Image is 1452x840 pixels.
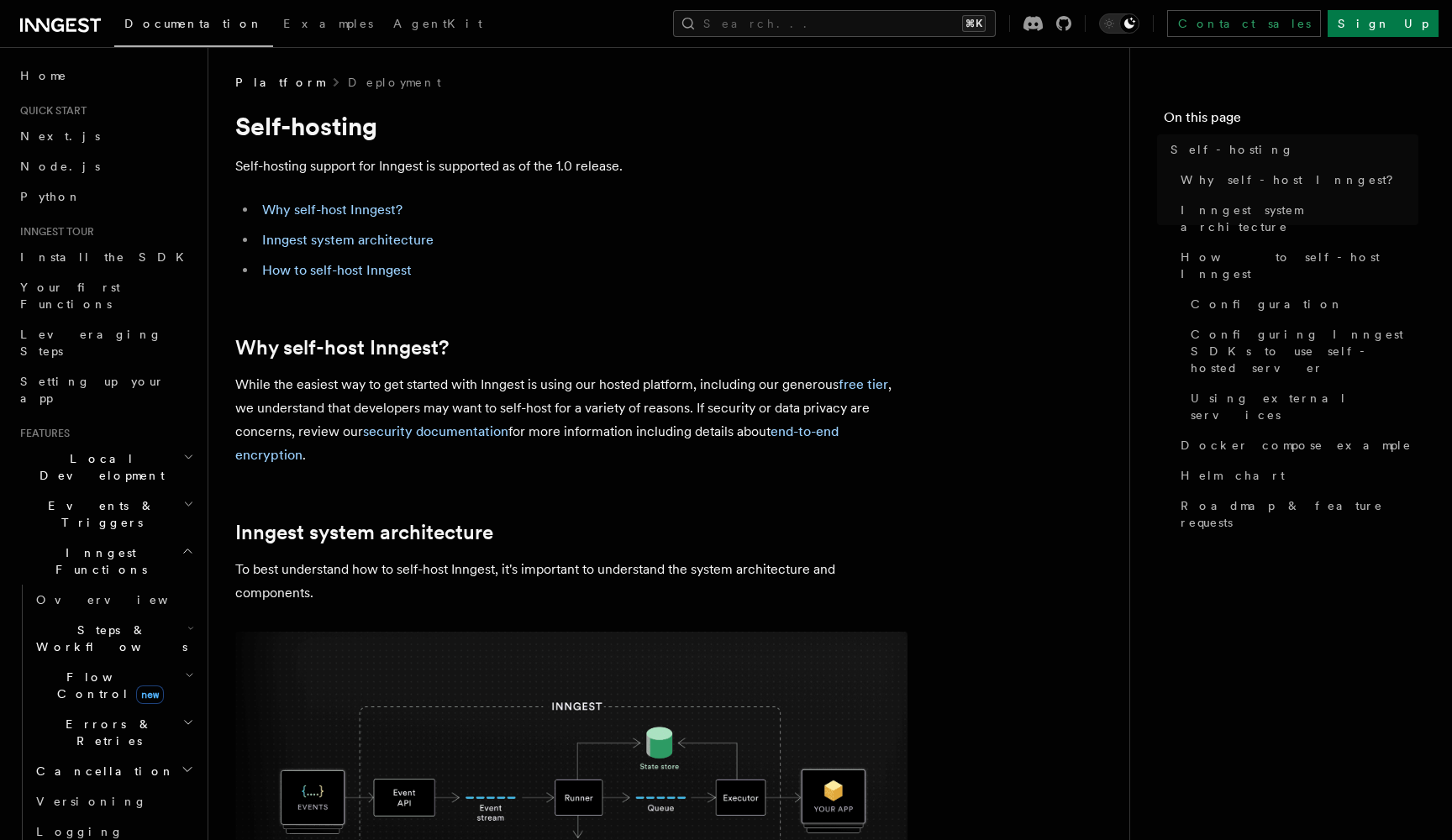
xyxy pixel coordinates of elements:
[29,763,175,780] span: Cancellation
[13,497,183,531] span: Events & Triggers
[29,709,197,756] button: Errors & Retries
[36,825,124,838] span: Logging
[1184,383,1418,430] a: Using external services
[1174,195,1418,242] a: Inngest system architecture
[262,232,434,248] a: Inngest system architecture
[20,129,100,143] span: Next.js
[1099,13,1139,34] button: Toggle dark mode
[13,242,197,272] a: Install the SDK
[1174,242,1418,289] a: How to self-host Inngest
[673,10,996,37] button: Search...⌘K
[13,60,197,91] a: Home
[363,423,508,439] a: security documentation
[235,111,907,141] h1: Self-hosting
[13,225,94,239] span: Inngest tour
[262,202,402,218] a: Why self-host Inngest?
[1164,134,1418,165] a: Self-hosting
[235,521,493,544] a: Inngest system architecture
[1181,467,1285,484] span: Helm chart
[235,558,907,605] p: To best understand how to self-host Inngest, it's important to understand the system architecture...
[283,17,373,30] span: Examples
[20,67,67,84] span: Home
[1171,141,1294,158] span: Self-hosting
[348,74,441,91] a: Deployment
[114,5,273,47] a: Documentation
[1174,460,1418,491] a: Helm chart
[13,181,197,212] a: Python
[13,151,197,181] a: Node.js
[383,5,492,45] a: AgentKit
[1184,289,1418,319] a: Configuration
[1164,108,1418,134] h4: On this page
[839,376,888,392] a: free tier
[1181,171,1405,188] span: Why self-host Inngest?
[962,15,986,32] kbd: ⌘K
[1167,10,1321,37] a: Contact sales
[1191,326,1418,376] span: Configuring Inngest SDKs to use self-hosted server
[36,593,209,606] span: Overview
[273,5,383,45] a: Examples
[235,336,449,360] a: Why self-host Inngest?
[13,366,197,413] a: Setting up your app
[1181,497,1418,531] span: Roadmap & feature requests
[136,685,164,704] span: new
[13,444,197,491] button: Local Development
[29,585,197,615] a: Overview
[1174,430,1418,460] a: Docker compose example
[393,17,482,30] span: AgentKit
[1174,165,1418,195] a: Why self-host Inngest?
[13,544,181,578] span: Inngest Functions
[29,756,197,786] button: Cancellation
[13,427,70,440] span: Features
[13,121,197,151] a: Next.js
[13,272,197,319] a: Your first Functions
[29,669,185,702] span: Flow Control
[1181,249,1418,282] span: How to self-host Inngest
[1181,437,1412,454] span: Docker compose example
[1191,296,1344,312] span: Configuration
[1181,202,1418,235] span: Inngest system architecture
[13,104,87,118] span: Quick start
[20,328,162,358] span: Leveraging Steps
[235,155,907,178] p: Self-hosting support for Inngest is supported as of the 1.0 release.
[29,662,197,709] button: Flow Controlnew
[29,622,187,655] span: Steps & Workflows
[235,74,324,91] span: Platform
[1191,390,1418,423] span: Using external services
[124,17,263,30] span: Documentation
[1184,319,1418,383] a: Configuring Inngest SDKs to use self-hosted server
[20,281,120,311] span: Your first Functions
[20,190,82,203] span: Python
[13,319,197,366] a: Leveraging Steps
[1328,10,1439,37] a: Sign Up
[20,250,194,264] span: Install the SDK
[13,450,183,484] span: Local Development
[29,786,197,816] a: Versioning
[13,538,197,585] button: Inngest Functions
[235,373,907,467] p: While the easiest way to get started with Inngest is using our hosted platform, including our gen...
[29,716,182,749] span: Errors & Retries
[262,262,412,278] a: How to self-host Inngest
[20,160,100,173] span: Node.js
[36,795,147,808] span: Versioning
[13,491,197,538] button: Events & Triggers
[29,615,197,662] button: Steps & Workflows
[20,375,165,405] span: Setting up your app
[1174,491,1418,538] a: Roadmap & feature requests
